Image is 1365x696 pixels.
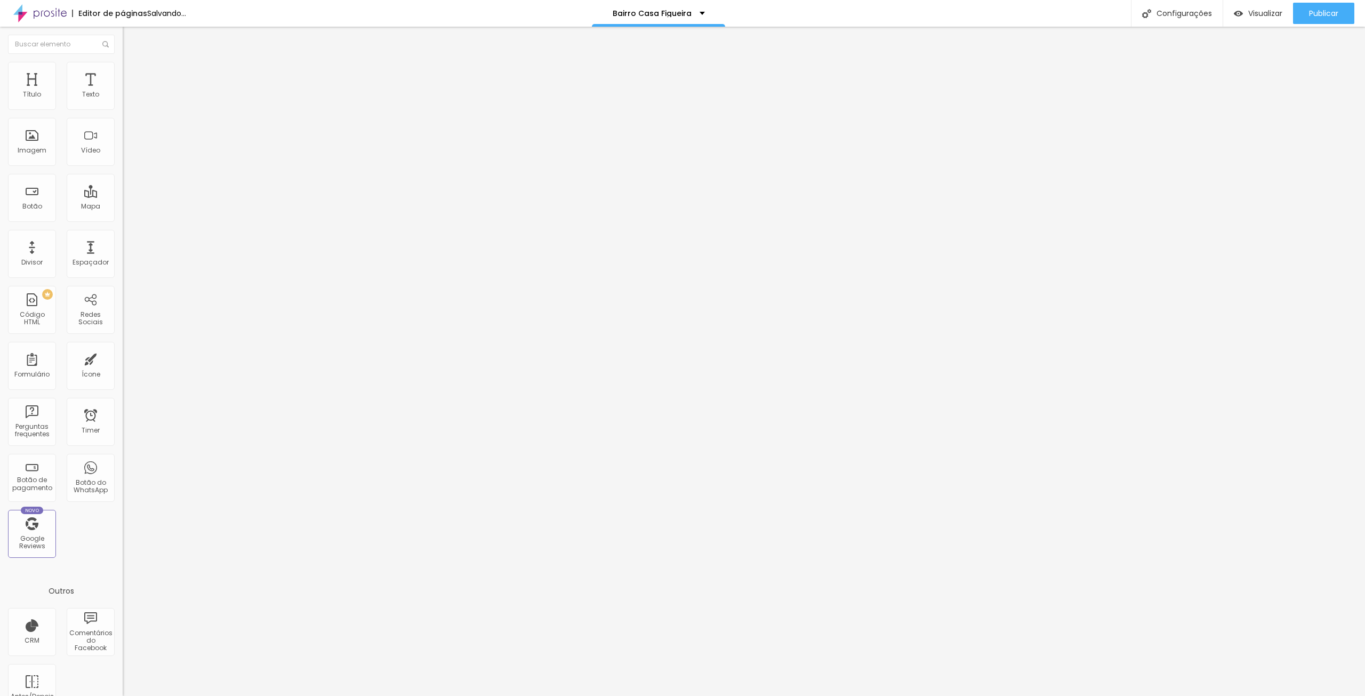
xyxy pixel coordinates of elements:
div: Código HTML [11,311,53,326]
div: Botão [22,203,42,210]
div: Novo [21,507,44,514]
div: Timer [82,427,100,434]
div: Perguntas frequentes [11,423,53,438]
button: Visualizar [1223,3,1293,24]
img: view-1.svg [1234,9,1243,18]
div: Ícone [82,371,100,378]
span: Visualizar [1248,9,1282,18]
div: Google Reviews [11,535,53,550]
img: Icone [102,41,109,47]
div: Botão de pagamento [11,476,53,492]
div: Comentários do Facebook [69,629,111,652]
div: Formulário [14,371,50,378]
div: Salvando... [147,10,186,17]
div: Imagem [18,147,46,154]
iframe: Editor [123,27,1365,696]
div: CRM [25,637,39,644]
img: Icone [1142,9,1151,18]
input: Buscar elemento [8,35,115,54]
div: Redes Sociais [69,311,111,326]
div: Texto [82,91,99,98]
div: Espaçador [73,259,109,266]
div: Vídeo [81,147,100,154]
div: Botão do WhatsApp [69,479,111,494]
span: Publicar [1309,9,1338,18]
div: Mapa [81,203,100,210]
p: Bairro Casa Figueira [613,10,692,17]
div: Título [23,91,41,98]
div: Editor de páginas [72,10,147,17]
div: Divisor [21,259,43,266]
button: Publicar [1293,3,1354,24]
